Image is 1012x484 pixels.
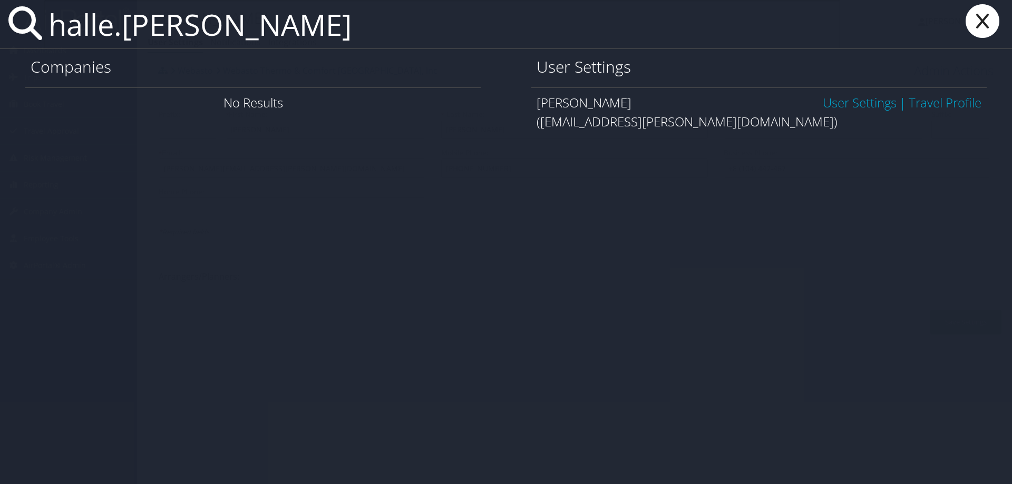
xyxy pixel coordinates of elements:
span: | [897,94,909,111]
h1: User Settings [537,56,981,78]
h1: Companies [31,56,475,78]
span: [PERSON_NAME] [537,94,631,111]
a: View OBT Profile [909,94,981,111]
a: User Settings [823,94,897,111]
div: ([EMAIL_ADDRESS][PERSON_NAME][DOMAIN_NAME]) [537,112,981,131]
div: No Results [25,87,481,117]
